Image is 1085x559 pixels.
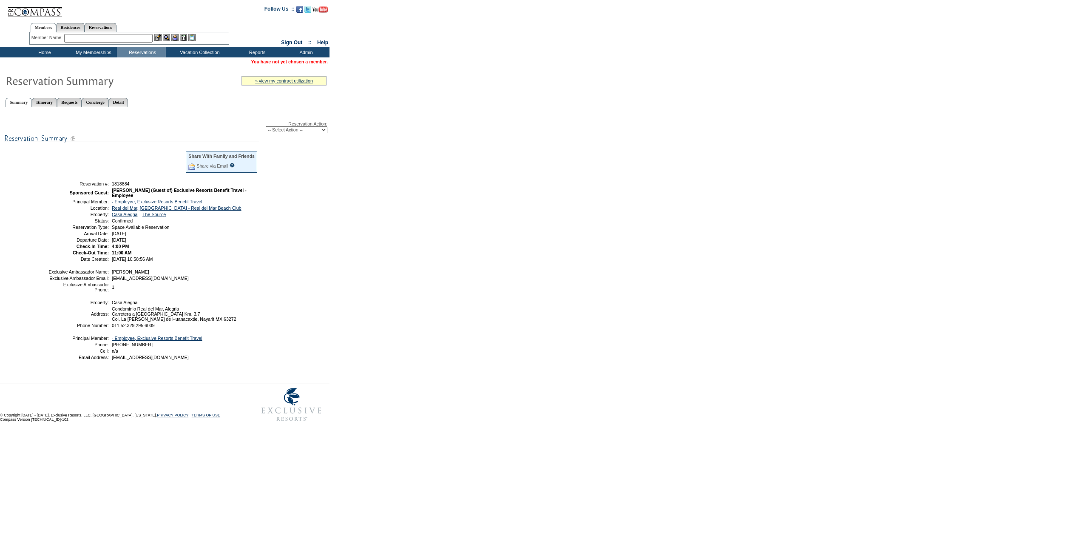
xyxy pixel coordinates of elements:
[317,40,328,46] a: Help
[281,47,329,57] td: Admin
[48,336,109,341] td: Principal Member:
[188,34,196,41] img: b_calculator.gif
[166,47,232,57] td: Vacation Collection
[6,98,32,107] a: Summary
[232,47,281,57] td: Reports
[112,300,137,305] span: Casa Alegria
[112,355,189,360] span: [EMAIL_ADDRESS][DOMAIN_NAME]
[112,269,149,274] span: [PERSON_NAME]
[48,282,109,292] td: Exclusive Ambassador Phone:
[230,163,235,168] input: What is this?
[196,163,228,168] a: Share via Email
[304,6,311,13] img: Follow us on Twitter
[180,34,187,41] img: Reservations
[48,225,109,230] td: Reservation Type:
[112,237,126,242] span: [DATE]
[112,257,153,262] span: [DATE] 10:58:56 AM
[48,257,109,262] td: Date Created:
[112,250,131,255] span: 11:00 AM
[77,244,109,249] strong: Check-In Time:
[112,348,118,354] span: n/a
[112,231,126,236] span: [DATE]
[82,98,108,107] a: Concierge
[117,47,166,57] td: Reservations
[112,342,153,347] span: [PHONE_NUMBER]
[31,23,57,32] a: Members
[112,306,236,322] span: Condominio Real del Mar, Alegria Carretera a [GEOGRAPHIC_DATA] Km. 3.7 Col. La [PERSON_NAME] de H...
[48,231,109,236] td: Arrival Date:
[112,225,169,230] span: Space Available Reservation
[70,190,109,195] strong: Sponsored Guest:
[112,323,155,328] span: 011.52.329.295.6039
[48,181,109,186] td: Reservation #:
[109,98,128,107] a: Detail
[112,188,247,198] span: [PERSON_NAME] (Guest of) Exclusive Resorts Benefit Travel - Employee
[19,47,68,57] td: Home
[48,205,109,211] td: Location:
[4,133,259,144] img: subTtlResSummary.gif
[68,47,117,57] td: My Memberships
[48,323,109,328] td: Phone Number:
[112,276,189,281] span: [EMAIL_ADDRESS][DOMAIN_NAME]
[73,250,109,255] strong: Check-Out Time:
[48,342,109,347] td: Phone:
[48,355,109,360] td: Email Address:
[48,306,109,322] td: Address:
[57,98,82,107] a: Requests
[48,218,109,223] td: Status:
[296,6,303,13] img: Become our fan on Facebook
[112,244,129,249] span: 4:00 PM
[112,285,114,290] span: 1
[304,9,311,14] a: Follow us on Twitter
[255,78,313,83] a: » view my contract utilization
[112,181,130,186] span: 1818884
[296,9,303,14] a: Become our fan on Facebook
[112,212,137,217] a: Casa Alegria
[251,59,328,64] span: You have not yet chosen a member.
[312,6,328,13] img: Subscribe to our YouTube Channel
[142,212,166,217] a: The Source
[48,300,109,305] td: Property:
[48,348,109,354] td: Cell:
[48,237,109,242] td: Departure Date:
[56,23,85,32] a: Residences
[312,9,328,14] a: Subscribe to our YouTube Channel
[192,413,221,417] a: TERMS OF USE
[112,205,241,211] a: Real del Mar, [GEOGRAPHIC_DATA] - Real del Mar Beach Club
[48,276,109,281] td: Exclusive Ambassador Email:
[281,40,302,46] a: Sign Out
[48,269,109,274] td: Exclusive Ambassador Name:
[163,34,170,41] img: View
[85,23,116,32] a: Reservations
[48,199,109,204] td: Principal Member:
[112,336,202,341] a: - Employee, Exclusive Resorts Benefit Travel
[6,72,176,89] img: Reservaton Summary
[48,212,109,217] td: Property:
[253,383,329,426] img: Exclusive Resorts
[157,413,188,417] a: PRIVACY POLICY
[308,40,312,46] span: ::
[32,98,57,107] a: Itinerary
[188,154,255,159] div: Share With Family and Friends
[112,218,133,223] span: Confirmed
[171,34,179,41] img: Impersonate
[31,34,64,41] div: Member Name:
[264,5,295,15] td: Follow Us ::
[4,121,327,133] div: Reservation Action:
[112,199,202,204] a: - Employee, Exclusive Resorts Benefit Travel
[154,34,162,41] img: b_edit.gif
